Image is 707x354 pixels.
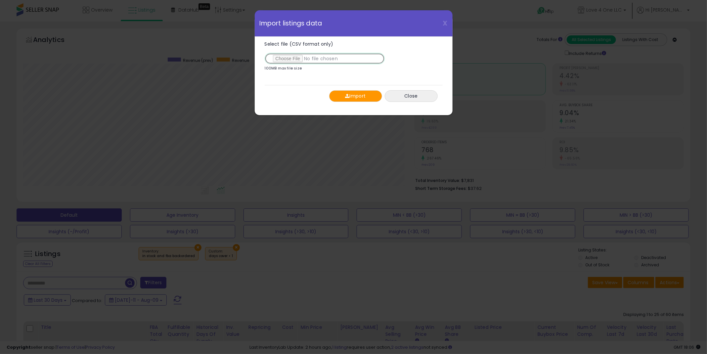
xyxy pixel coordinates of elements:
button: Close [385,90,438,102]
span: Select file (CSV format only) [265,41,333,47]
button: Import [329,90,382,102]
span: X [443,19,448,28]
p: 100MB max file size [265,66,302,70]
span: Import listings data [260,20,322,26]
